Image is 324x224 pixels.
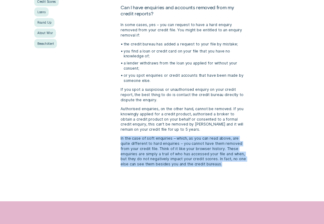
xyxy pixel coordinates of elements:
[34,29,56,38] a: About Wisr
[121,22,247,38] p: In some cases, yes – you can request to have a hard enquiry removed from your credit file. You mi...
[34,7,49,17] a: Loans
[124,73,247,83] p: or you spot enquiries or credit accounts that have been made by someone else.
[124,42,247,47] p: the credit bureau has added a request to your file by mistake;
[34,18,54,27] a: Round Up
[121,4,247,22] h1: Can I have enquiries and accounts removed from my credit reports?
[124,49,247,59] p: you find a loan or credit card on your file that you have no knowledge of;
[121,87,247,102] p: If you spot a suspicious or unauthorised enquiry on your credit report, the best thing to do is c...
[121,136,247,167] p: In the case of soft enquiries – which, as you can read above, are quite different to hard enquiri...
[34,39,57,48] a: BreachAlert
[124,61,247,71] p: a lender withdraws from the loan you applied for without your consent;
[121,106,247,132] p: Authorised enquiries, on the other hand, cannot be removed. If you knowingly applied for a credit...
